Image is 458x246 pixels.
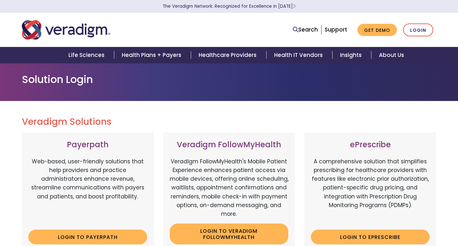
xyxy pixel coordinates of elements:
a: Insights [332,47,371,63]
p: A comprehensive solution that simplifies prescribing for healthcare providers with features like ... [311,157,430,225]
h3: Payerpath [28,140,147,150]
a: Life Sciences [61,47,114,63]
p: Web-based, user-friendly solutions that help providers and practice administrators enhance revenu... [28,157,147,225]
a: Search [293,25,318,34]
a: Login to ePrescribe [311,230,430,244]
a: Health Plans + Payers [114,47,191,63]
a: About Us [371,47,412,63]
a: Login [403,23,433,37]
a: The Veradigm Network: Recognized for Excellence in [DATE]Learn More [163,3,296,9]
a: Healthcare Providers [191,47,266,63]
span: Learn More [293,3,296,9]
img: Veradigm logo [22,19,110,41]
a: Login to Veradigm FollowMyHealth [170,223,289,244]
a: Login to Payerpath [28,230,147,244]
h2: Veradigm Solutions [22,116,436,127]
h3: ePrescribe [311,140,430,150]
a: Support [325,26,347,33]
a: Get Demo [357,24,397,36]
p: Veradigm FollowMyHealth's Mobile Patient Experience enhances patient access via mobile devices, o... [170,157,289,218]
h1: Solution Login [22,73,436,86]
h3: Veradigm FollowMyHealth [170,140,289,150]
a: Health IT Vendors [266,47,332,63]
